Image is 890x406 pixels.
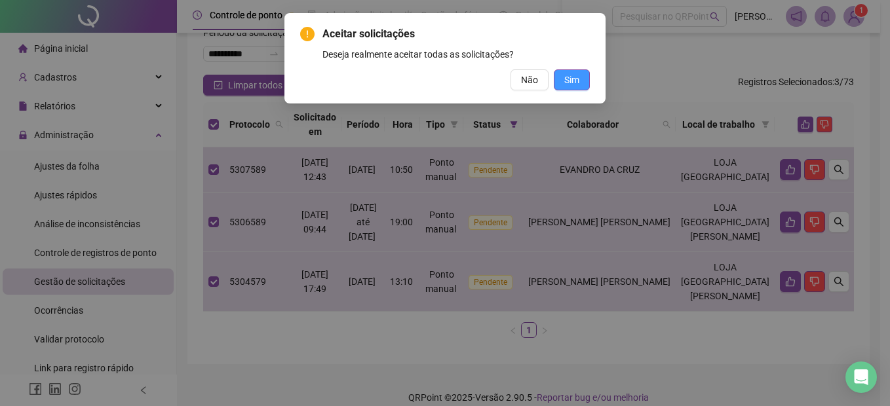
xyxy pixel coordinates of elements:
button: Não [511,69,549,90]
span: Não [521,73,538,87]
div: Deseja realmente aceitar todas as solicitações? [322,47,590,62]
div: Open Intercom Messenger [845,361,877,393]
span: exclamation-circle [300,27,315,41]
button: Sim [554,69,590,90]
span: Aceitar solicitações [322,26,590,42]
span: Sim [564,73,579,87]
